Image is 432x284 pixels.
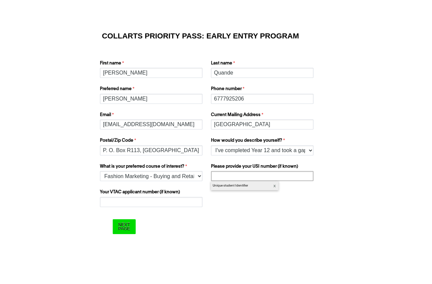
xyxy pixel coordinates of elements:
input: Please provide your USI number (if known) [211,171,314,181]
span: Unique student Identifier [211,181,278,190]
input: Email [100,119,202,130]
input: Preferred name [100,94,202,104]
select: How would you describe yourself? [211,145,314,155]
input: Your VTAC applicant number (if known) [100,197,202,207]
select: What is your preferred course of interest? [100,171,202,181]
h1: COLLARTS PRIORITY PASS: EARLY ENTRY PROGRAM [102,33,330,39]
input: Next Page [113,219,135,234]
label: Please provide your USI number (if known) [211,163,315,171]
label: First name [100,60,204,68]
label: Phone number [211,86,315,94]
label: Postal/Zip Code [100,137,204,145]
label: Current Mailing Address [211,112,315,120]
input: Current Mailing Address [211,119,314,130]
label: Email [100,112,204,120]
input: Postal/Zip Code [100,145,202,155]
label: What is your preferred course of interest? [100,163,204,171]
input: First name [100,68,202,78]
label: How would you describe yourself? [211,137,315,145]
label: Last name [211,60,315,68]
label: Preferred name [100,86,204,94]
button: Close [272,181,277,190]
input: Last name [211,68,314,78]
input: Phone number [211,94,314,104]
label: Your VTAC applicant number (if known) [100,189,204,197]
